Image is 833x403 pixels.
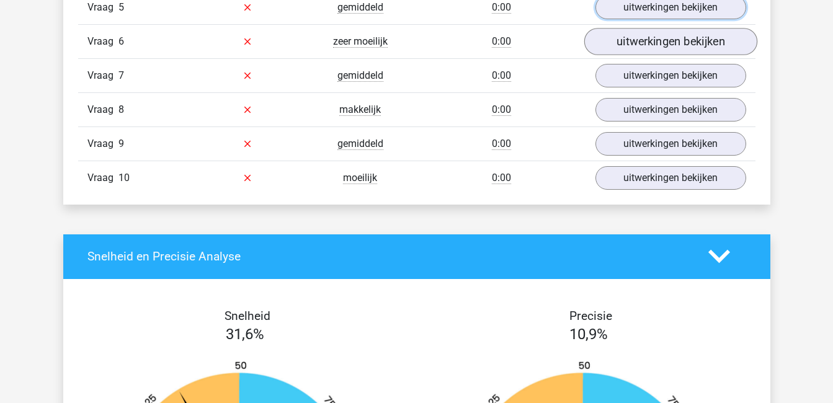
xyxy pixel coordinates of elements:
span: 8 [118,104,124,115]
span: zeer moeilijk [333,35,388,48]
span: 0:00 [492,35,511,48]
span: 0:00 [492,104,511,116]
h4: Snelheid [87,309,408,323]
span: Vraag [87,68,118,83]
h4: Snelheid en Precisie Analyse [87,249,690,263]
span: Vraag [87,102,118,117]
span: 0:00 [492,1,511,14]
span: 0:00 [492,138,511,150]
span: moeilijk [343,172,377,184]
span: 5 [118,1,124,13]
span: 6 [118,35,124,47]
span: gemiddeld [337,138,383,150]
span: gemiddeld [337,1,383,14]
a: uitwerkingen bekijken [595,64,746,87]
span: makkelijk [339,104,381,116]
span: Vraag [87,170,118,185]
a: uitwerkingen bekijken [595,98,746,122]
span: 10,9% [569,325,608,343]
span: Vraag [87,34,118,49]
a: uitwerkingen bekijken [595,166,746,190]
span: 0:00 [492,172,511,184]
span: 9 [118,138,124,149]
span: 31,6% [226,325,264,343]
a: uitwerkingen bekijken [584,28,757,55]
span: Vraag [87,136,118,151]
h4: Precisie [431,309,751,323]
a: uitwerkingen bekijken [595,132,746,156]
span: gemiddeld [337,69,383,82]
span: 0:00 [492,69,511,82]
span: 10 [118,172,130,184]
span: 7 [118,69,124,81]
